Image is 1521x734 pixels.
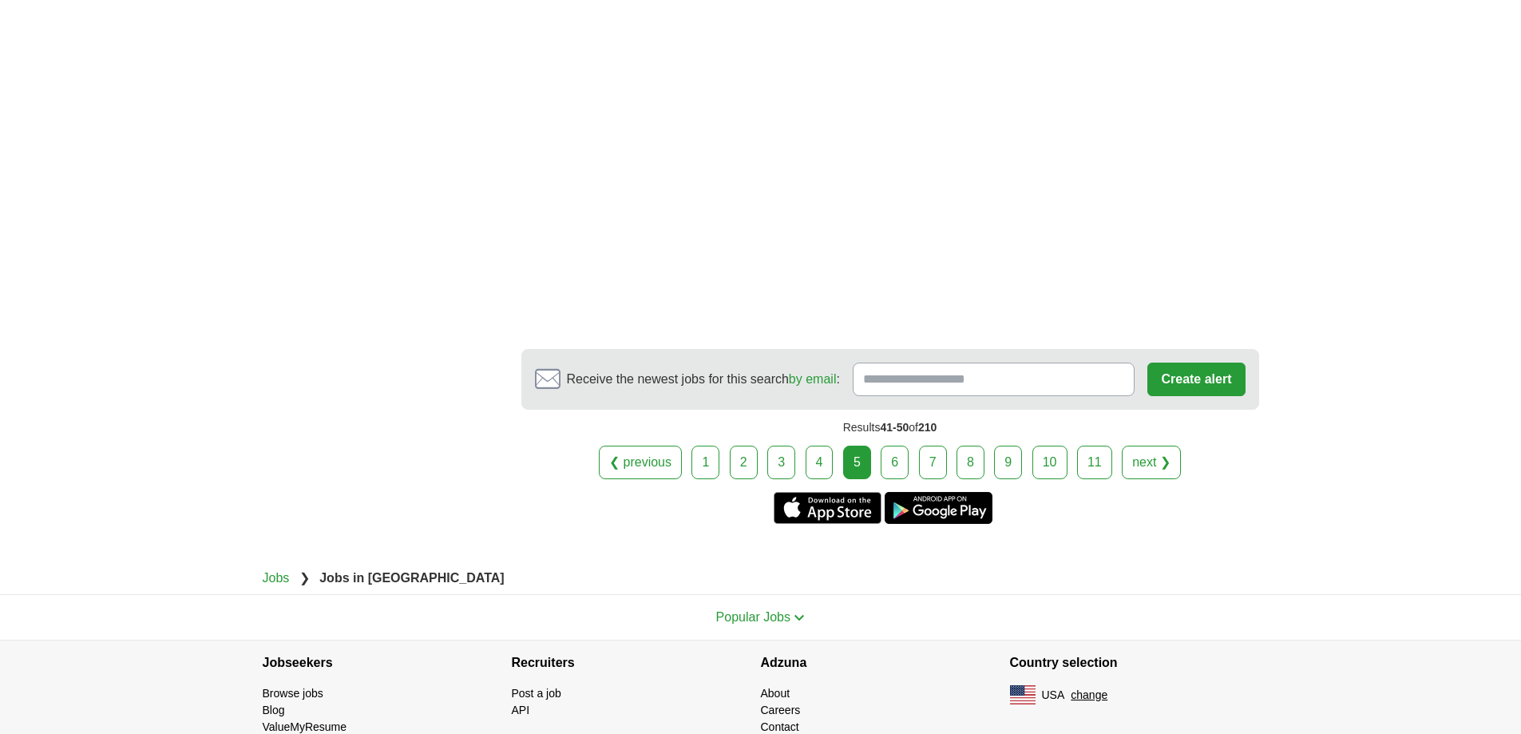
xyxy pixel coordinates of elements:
a: Post a job [512,687,561,700]
a: Get the Android app [885,492,992,524]
span: 210 [918,421,937,434]
a: next ❯ [1122,446,1181,479]
a: ValueMyResume [263,720,347,733]
a: 10 [1032,446,1067,479]
a: 9 [994,446,1022,479]
span: Receive the newest jobs for this search : [567,370,840,389]
div: 5 [843,446,871,479]
a: 2 [730,446,758,479]
a: ❮ previous [599,446,682,479]
a: 4 [806,446,834,479]
a: Contact [761,720,799,733]
a: About [761,687,790,700]
a: 1 [691,446,719,479]
span: 41-50 [880,421,909,434]
a: Careers [761,704,801,716]
a: 11 [1077,446,1112,479]
a: 3 [767,446,795,479]
span: USA [1042,687,1065,704]
span: ❯ [299,571,310,585]
div: Results of [521,410,1259,446]
img: toggle icon [794,614,805,621]
button: change [1071,687,1107,704]
a: 6 [881,446,909,479]
a: API [512,704,530,716]
a: 7 [919,446,947,479]
h4: Country selection [1010,641,1259,685]
a: Jobs [263,571,290,585]
span: Popular Jobs [716,610,790,624]
a: 8 [957,446,984,479]
a: Blog [263,704,285,716]
a: by email [789,372,837,386]
a: Get the iPhone app [774,492,881,524]
img: US flag [1010,685,1036,704]
a: Browse jobs [263,687,323,700]
button: Create alert [1147,363,1245,396]
strong: Jobs in [GEOGRAPHIC_DATA] [319,571,504,585]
